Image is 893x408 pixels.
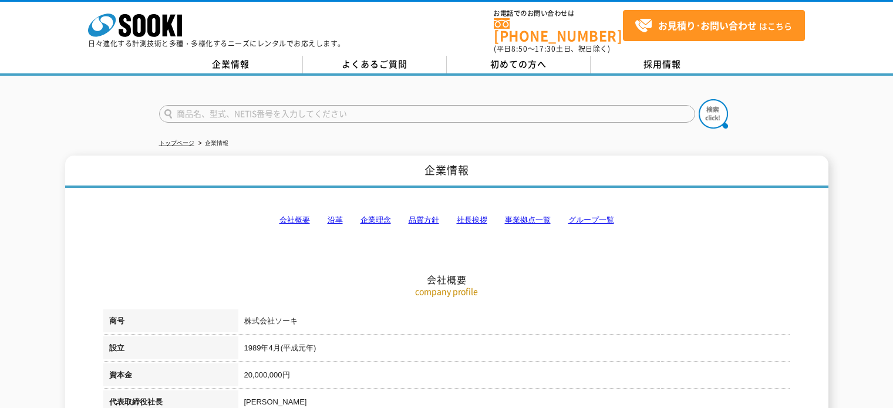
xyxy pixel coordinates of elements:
span: (平日 ～ 土日、祝日除く) [494,43,610,54]
span: 17:30 [535,43,556,54]
th: 資本金 [103,363,238,390]
a: お見積り･お問い合わせはこちら [623,10,805,41]
span: 8:50 [511,43,528,54]
strong: お見積り･お問い合わせ [658,18,757,32]
td: 20,000,000円 [238,363,790,390]
h1: 企業情報 [65,156,828,188]
img: btn_search.png [699,99,728,129]
a: [PHONE_NUMBER] [494,18,623,42]
td: 1989年4月(平成元年) [238,336,790,363]
a: 企業理念 [360,215,391,224]
li: 企業情報 [196,137,228,150]
a: グループ一覧 [568,215,614,224]
a: 企業情報 [159,56,303,73]
span: はこちら [635,17,792,35]
th: 設立 [103,336,238,363]
a: トップページ [159,140,194,146]
p: 日々進化する計測技術と多種・多様化するニーズにレンタルでお応えします。 [88,40,345,47]
a: 事業拠点一覧 [505,215,551,224]
a: 品質方針 [409,215,439,224]
a: 社長挨拶 [457,215,487,224]
span: お電話でのお問い合わせは [494,10,623,17]
p: company profile [103,285,790,298]
h2: 会社概要 [103,156,790,286]
a: 会社概要 [279,215,310,224]
a: 初めての方へ [447,56,591,73]
a: 沿革 [328,215,343,224]
span: 初めての方へ [490,58,547,70]
a: よくあるご質問 [303,56,447,73]
a: 採用情報 [591,56,734,73]
th: 商号 [103,309,238,336]
td: 株式会社ソーキ [238,309,790,336]
input: 商品名、型式、NETIS番号を入力してください [159,105,695,123]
